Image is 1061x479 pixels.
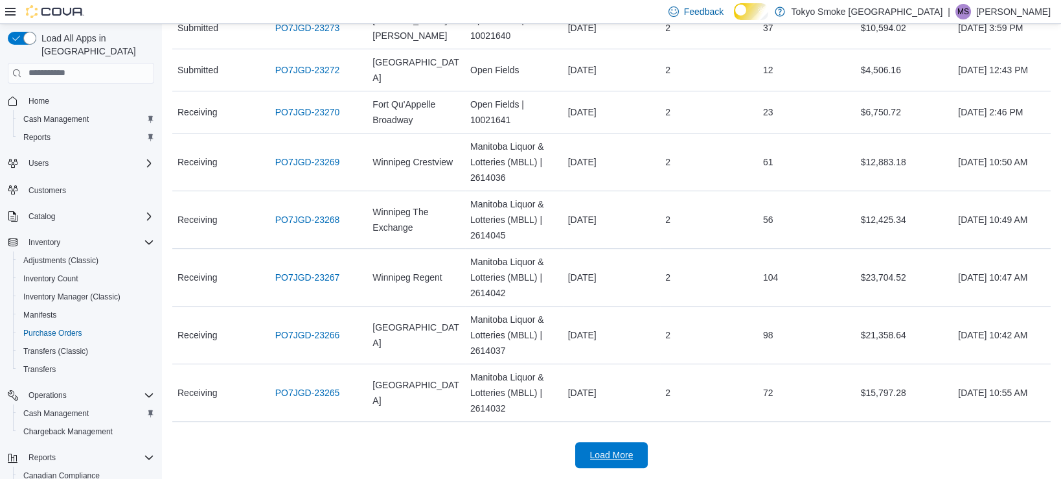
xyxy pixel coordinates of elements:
[23,274,78,284] span: Inventory Count
[953,149,1051,175] div: [DATE] 10:50 AM
[372,12,460,43] span: [PERSON_NAME] [PERSON_NAME]
[465,307,563,364] div: Manitoba Liquor & Lotteries (MBLL) | 2614037
[18,424,154,439] span: Chargeback Management
[13,270,159,288] button: Inventory Count
[23,450,61,465] button: Reports
[23,388,72,403] button: Operations
[465,91,563,133] div: Open Fields | 10021641
[792,4,943,19] p: Tokyo Smoke [GEOGRAPHIC_DATA]
[23,114,89,124] span: Cash Management
[953,322,1051,348] div: [DATE] 10:42 AM
[177,154,217,170] span: Receiving
[18,130,56,145] a: Reports
[13,342,159,360] button: Transfers (Classic)
[665,270,670,285] span: 2
[18,424,118,439] a: Chargeback Management
[29,211,55,222] span: Catalog
[763,20,773,36] span: 37
[563,322,661,348] div: [DATE]
[976,4,1051,19] p: [PERSON_NAME]
[372,270,442,285] span: Winnipeg Regent
[856,380,953,406] div: $15,797.28
[23,183,71,198] a: Customers
[23,235,154,250] span: Inventory
[684,5,724,18] span: Feedback
[575,442,648,468] button: Load More
[18,406,94,421] a: Cash Management
[953,380,1051,406] div: [DATE] 10:55 AM
[177,104,217,120] span: Receiving
[734,3,768,20] input: Dark Mode
[763,212,773,228] span: 56
[763,62,773,78] span: 12
[29,237,60,248] span: Inventory
[13,306,159,324] button: Manifests
[18,344,154,359] span: Transfers (Classic)
[23,156,54,171] button: Users
[18,406,154,421] span: Cash Management
[177,20,218,36] span: Submitted
[953,99,1051,125] div: [DATE] 2:46 PM
[665,212,670,228] span: 2
[177,62,218,78] span: Submitted
[23,156,154,171] span: Users
[372,377,460,408] span: [GEOGRAPHIC_DATA]
[275,327,340,343] a: PO7JGD-23266
[275,270,340,285] a: PO7JGD-23267
[26,5,84,18] img: Cova
[665,104,670,120] span: 2
[763,327,773,343] span: 98
[957,4,969,19] span: MS
[23,209,60,224] button: Catalog
[29,390,67,401] span: Operations
[29,96,49,106] span: Home
[29,158,49,169] span: Users
[18,130,154,145] span: Reports
[763,270,778,285] span: 104
[18,271,84,286] a: Inventory Count
[23,388,154,403] span: Operations
[3,386,159,404] button: Operations
[18,325,87,341] a: Purchase Orders
[13,324,159,342] button: Purchase Orders
[18,344,93,359] a: Transfers (Classic)
[13,360,159,379] button: Transfers
[275,385,340,401] a: PO7JGD-23265
[665,154,670,170] span: 2
[953,57,1051,83] div: [DATE] 12:43 PM
[563,149,661,175] div: [DATE]
[372,320,460,351] span: [GEOGRAPHIC_DATA]
[563,15,661,41] div: [DATE]
[3,207,159,226] button: Catalog
[948,4,950,19] p: |
[18,307,62,323] a: Manifests
[953,207,1051,233] div: [DATE] 10:49 AM
[18,325,154,341] span: Purchase Orders
[177,212,217,228] span: Receiving
[13,404,159,423] button: Cash Management
[372,54,460,86] span: [GEOGRAPHIC_DATA]
[856,15,953,41] div: $10,594.02
[177,327,217,343] span: Receiving
[665,327,670,343] span: 2
[18,307,154,323] span: Manifests
[856,99,953,125] div: $6,750.72
[275,104,340,120] a: PO7JGD-23270
[590,449,633,461] span: Load More
[177,385,217,401] span: Receiving
[23,328,82,338] span: Purchase Orders
[275,20,340,36] a: PO7JGD-23273
[465,249,563,306] div: Manitoba Liquor & Lotteries (MBLL) | 2614042
[856,57,953,83] div: $4,506.16
[18,111,94,127] a: Cash Management
[856,322,953,348] div: $21,358.64
[563,380,661,406] div: [DATE]
[23,181,154,198] span: Customers
[953,15,1051,41] div: [DATE] 3:59 PM
[36,32,154,58] span: Load All Apps in [GEOGRAPHIC_DATA]
[23,93,154,109] span: Home
[665,20,670,36] span: 2
[465,7,563,49] div: Open Fields | 10021640
[23,209,154,224] span: Catalog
